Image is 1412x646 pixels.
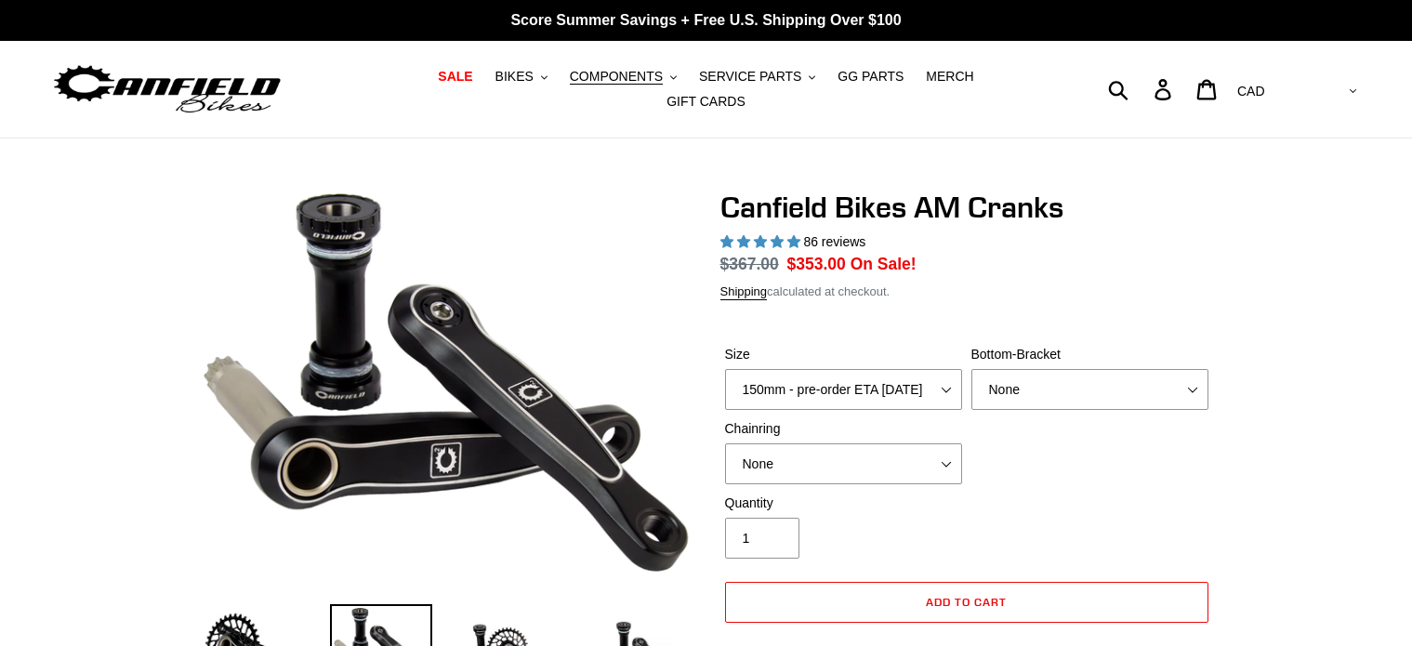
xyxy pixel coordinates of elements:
[699,69,801,85] span: SERVICE PARTS
[657,89,755,114] a: GIFT CARDS
[429,64,482,89] a: SALE
[838,69,904,85] span: GG PARTS
[725,494,962,513] label: Quantity
[720,190,1213,225] h1: Canfield Bikes AM Cranks
[917,64,983,89] a: MERCH
[725,582,1208,623] button: Add to cart
[971,345,1208,364] label: Bottom-Bracket
[495,69,534,85] span: BIKES
[666,94,746,110] span: GIFT CARDS
[720,255,779,273] s: $367.00
[690,64,825,89] button: SERVICE PARTS
[720,284,768,300] a: Shipping
[851,252,917,276] span: On Sale!
[803,234,865,249] span: 86 reviews
[828,64,913,89] a: GG PARTS
[570,69,663,85] span: COMPONENTS
[720,234,804,249] span: 4.97 stars
[926,595,1007,609] span: Add to cart
[561,64,686,89] button: COMPONENTS
[787,255,846,273] span: $353.00
[438,69,472,85] span: SALE
[720,283,1213,301] div: calculated at checkout.
[1118,69,1166,110] input: Search
[51,60,284,119] img: Canfield Bikes
[725,345,962,364] label: Size
[486,64,557,89] button: BIKES
[725,419,962,439] label: Chainring
[926,69,973,85] span: MERCH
